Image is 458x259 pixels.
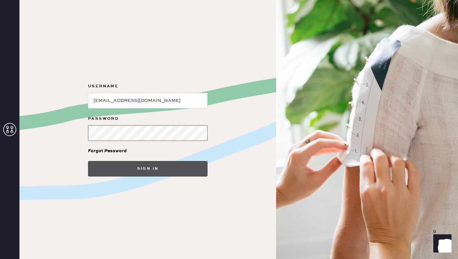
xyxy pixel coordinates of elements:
input: e.g. john@doe.com [88,93,208,108]
a: Forgot Password [88,141,127,161]
button: Sign in [88,161,208,177]
label: Username [88,82,208,90]
div: Forgot Password [88,147,127,154]
label: Password [88,115,208,123]
iframe: Front Chat [427,230,455,258]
